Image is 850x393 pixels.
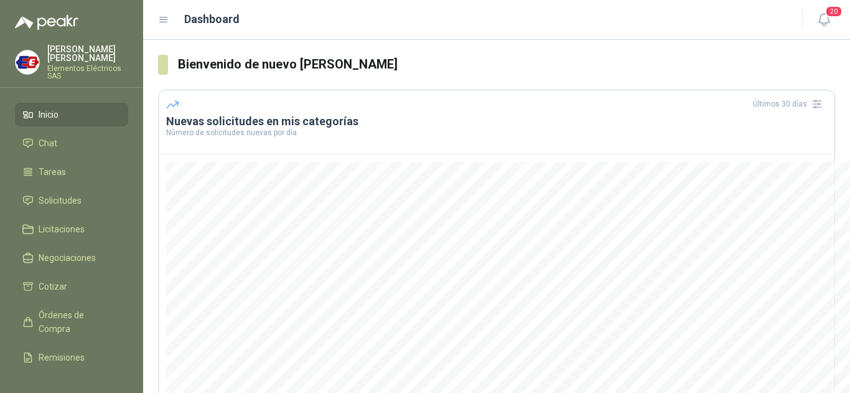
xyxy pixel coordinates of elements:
[15,103,128,126] a: Inicio
[39,351,85,364] span: Remisiones
[39,165,66,179] span: Tareas
[15,160,128,184] a: Tareas
[39,222,85,236] span: Licitaciones
[813,9,835,31] button: 20
[47,45,128,62] p: [PERSON_NAME] [PERSON_NAME]
[15,217,128,241] a: Licitaciones
[39,280,67,293] span: Cotizar
[15,346,128,369] a: Remisiones
[184,11,240,28] h1: Dashboard
[753,94,827,114] div: Últimos 30 días
[39,108,58,121] span: Inicio
[178,55,835,74] h3: Bienvenido de nuevo [PERSON_NAME]
[39,194,82,207] span: Solicitudes
[15,275,128,298] a: Cotizar
[39,136,57,150] span: Chat
[39,251,96,265] span: Negociaciones
[39,308,116,336] span: Órdenes de Compra
[166,129,827,136] p: Número de solicitudes nuevas por día
[166,114,827,129] h3: Nuevas solicitudes en mis categorías
[15,246,128,270] a: Negociaciones
[47,65,128,80] p: Elementos Eléctricos SAS
[15,303,128,341] a: Órdenes de Compra
[16,50,39,74] img: Company Logo
[15,131,128,155] a: Chat
[15,15,78,30] img: Logo peakr
[15,189,128,212] a: Solicitudes
[825,6,843,17] span: 20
